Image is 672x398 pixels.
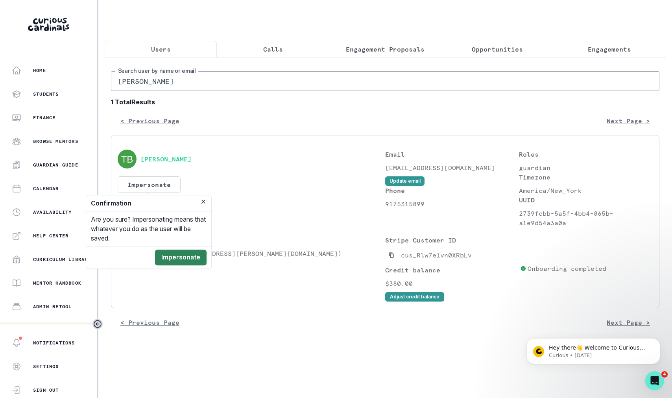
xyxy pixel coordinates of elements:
[519,172,653,182] p: Timezone
[33,280,81,286] p: Mentor Handbook
[519,150,653,159] p: Roles
[519,209,653,228] p: 2739fcbb-5a5f-4bb4-865b-a1e9d54a3a0a
[472,44,523,54] p: Opportunities
[597,315,659,330] button: Next Page >
[385,249,398,261] button: Copied to clipboard
[385,235,517,245] p: Stripe Customer ID
[385,279,517,288] p: $380.00
[385,199,519,209] p: 9175315899
[385,163,519,172] p: [EMAIL_ADDRESS][DOMAIN_NAME]
[151,44,171,54] p: Users
[519,186,653,195] p: America/New_York
[155,250,207,265] button: Impersonate
[33,363,59,370] p: Settings
[118,176,181,193] button: Impersonate
[385,176,425,186] button: Update email
[346,44,425,54] p: Engagement Proposals
[111,113,189,129] button: < Previous Page
[385,292,444,302] button: Adjust credit balance
[33,115,55,121] p: Finance
[385,186,519,195] p: Phone
[118,150,137,168] img: svg
[33,387,59,393] p: Sign Out
[519,195,653,205] p: UUID
[588,44,631,54] p: Engagements
[645,371,664,390] iframe: Intercom live chat
[597,113,659,129] button: Next Page >
[528,264,606,273] p: Onboarding completed
[33,162,78,168] p: Guardian Guide
[519,163,653,172] p: guardian
[661,371,668,378] span: 4
[263,44,283,54] p: Calls
[33,256,91,263] p: Curriculum Library
[28,18,69,31] img: Curious Cardinals Logo
[385,150,519,159] p: Email
[86,195,211,211] header: Confirmation
[86,211,211,246] div: Are you sure? Impersonating means that whatever you do as the user will be saved.
[385,265,517,275] p: Credit balance
[33,209,72,215] p: Availability
[33,138,78,144] p: Browse Mentors
[401,250,472,260] p: cus_Rlw7e1vn0XRbLv
[111,315,189,330] button: < Previous Page
[33,185,59,192] p: Calendar
[118,235,385,245] p: Students
[111,97,659,107] b: 1 Total Results
[33,91,59,97] p: Students
[118,249,385,258] p: [PERSON_NAME] ([EMAIL_ADDRESS][PERSON_NAME][DOMAIN_NAME])
[92,319,103,329] button: Toggle sidebar
[140,155,192,163] button: [PERSON_NAME]
[33,233,68,239] p: Help Center
[33,304,72,310] p: Admin Retool
[33,67,46,74] p: Home
[515,322,672,377] iframe: Intercom notifications message
[33,340,75,346] p: Notifications
[199,197,208,206] button: Close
